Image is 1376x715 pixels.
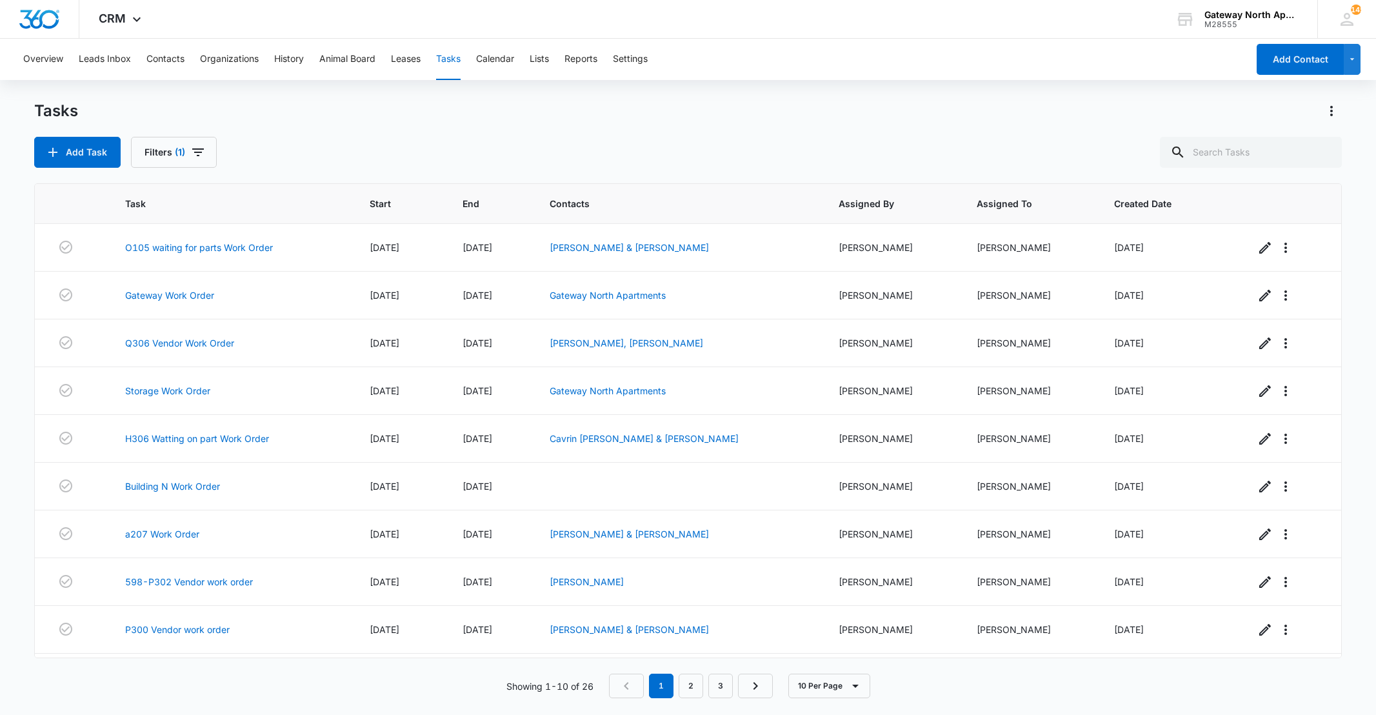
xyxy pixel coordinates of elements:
span: [DATE] [370,481,399,492]
span: [DATE] [370,337,399,348]
span: [DATE] [463,576,492,587]
a: Next Page [738,674,773,698]
span: [DATE] [370,624,399,635]
button: Add Contact [1257,44,1344,75]
span: [DATE] [463,385,492,396]
span: [DATE] [1114,576,1144,587]
button: Settings [613,39,648,80]
a: a207 Work Order [125,527,199,541]
span: [DATE] [370,385,399,396]
div: [PERSON_NAME] [977,623,1084,636]
button: History [274,39,304,80]
div: [PERSON_NAME] [977,479,1084,493]
input: Search Tasks [1160,137,1342,168]
span: Start [370,197,413,210]
span: [DATE] [1114,290,1144,301]
span: [DATE] [463,624,492,635]
span: Contacts [550,197,788,210]
a: 598-P302 Vendor work order [125,575,253,589]
div: account id [1204,20,1299,29]
span: [DATE] [463,337,492,348]
span: [DATE] [463,242,492,253]
span: [DATE] [463,290,492,301]
a: Building N Work Order [125,479,220,493]
span: [DATE] [463,529,492,539]
a: [PERSON_NAME] & [PERSON_NAME] [550,624,709,635]
div: [PERSON_NAME] [977,384,1084,398]
p: Showing 1-10 of 26 [506,680,593,693]
a: Page 3 [708,674,733,698]
button: Tasks [436,39,461,80]
a: Storage Work Order [125,384,210,398]
h1: Tasks [34,101,78,121]
a: Gateway Work Order [125,288,214,302]
a: [PERSON_NAME] [550,576,624,587]
a: [PERSON_NAME] & [PERSON_NAME] [550,529,709,539]
div: [PERSON_NAME] [977,575,1084,589]
button: Organizations [200,39,259,80]
button: Reports [564,39,597,80]
button: Overview [23,39,63,80]
span: [DATE] [370,576,399,587]
span: [DATE] [1114,385,1144,396]
button: 10 Per Page [788,674,870,698]
button: Calendar [476,39,514,80]
span: [DATE] [1114,337,1144,348]
a: O105 waiting for parts Work Order [125,241,273,254]
div: [PERSON_NAME] [977,432,1084,445]
a: Cavrin [PERSON_NAME] & [PERSON_NAME] [550,433,739,444]
span: [DATE] [1114,624,1144,635]
div: [PERSON_NAME] [839,575,946,589]
div: [PERSON_NAME] [839,336,946,350]
span: 145 [1351,5,1361,15]
nav: Pagination [609,674,773,698]
span: Assigned By [839,197,927,210]
span: [DATE] [370,529,399,539]
span: [DATE] [370,433,399,444]
div: [PERSON_NAME] [839,288,946,302]
a: Page 2 [679,674,703,698]
a: [PERSON_NAME] & [PERSON_NAME] [550,242,709,253]
span: [DATE] [1114,242,1144,253]
button: Add Task [34,137,121,168]
div: notifications count [1351,5,1361,15]
button: Animal Board [319,39,375,80]
div: [PERSON_NAME] [977,241,1084,254]
div: [PERSON_NAME] [839,527,946,541]
span: [DATE] [370,242,399,253]
div: [PERSON_NAME] [839,384,946,398]
span: [DATE] [1114,433,1144,444]
button: Filters(1) [131,137,217,168]
button: Leads Inbox [79,39,131,80]
span: End [463,197,500,210]
div: [PERSON_NAME] [977,288,1084,302]
em: 1 [649,674,673,698]
span: Assigned To [977,197,1065,210]
button: Contacts [146,39,184,80]
a: H306 Watting on part Work Order [125,432,269,445]
span: [DATE] [1114,481,1144,492]
a: Gateway North Apartments [550,290,666,301]
span: CRM [99,12,126,25]
span: [DATE] [370,290,399,301]
div: [PERSON_NAME] [977,336,1084,350]
span: [DATE] [1114,529,1144,539]
div: [PERSON_NAME] [977,527,1084,541]
div: [PERSON_NAME] [839,479,946,493]
div: [PERSON_NAME] [839,241,946,254]
div: [PERSON_NAME] [839,432,946,445]
button: Actions [1321,101,1342,121]
a: Q306 Vendor Work Order [125,336,234,350]
span: [DATE] [463,481,492,492]
button: Lists [530,39,549,80]
a: Gateway North Apartments [550,385,666,396]
div: [PERSON_NAME] [839,623,946,636]
span: [DATE] [463,433,492,444]
span: (1) [175,148,185,157]
a: [PERSON_NAME], [PERSON_NAME] [550,337,703,348]
a: P300 Vendor work order [125,623,230,636]
span: Created Date [1114,197,1205,210]
button: Leases [391,39,421,80]
div: account name [1204,10,1299,20]
span: Task [125,197,320,210]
